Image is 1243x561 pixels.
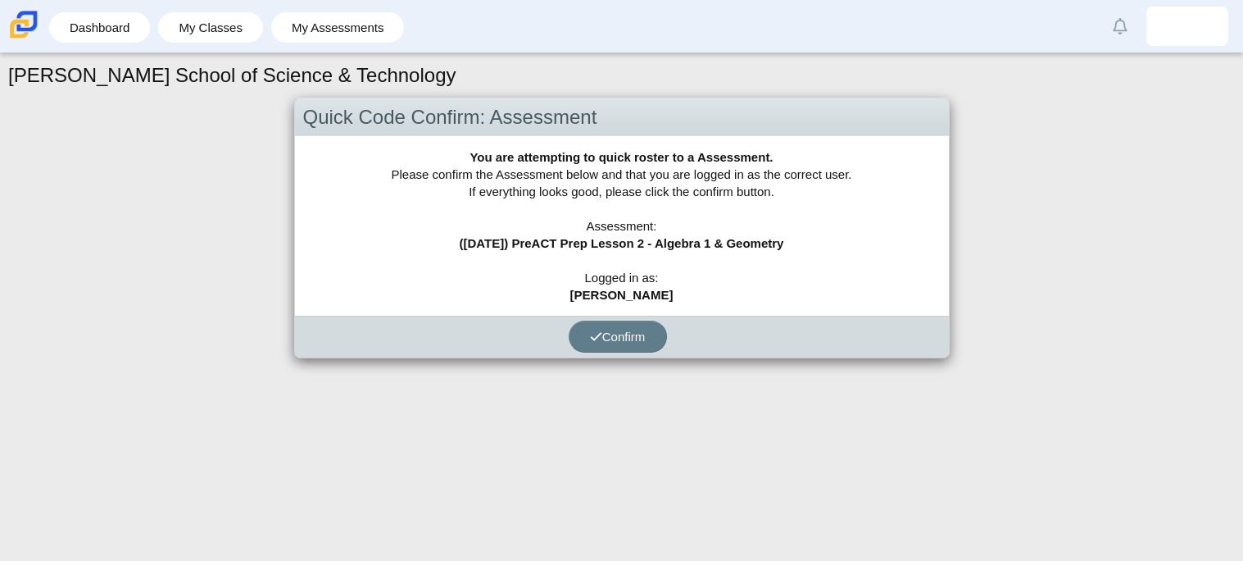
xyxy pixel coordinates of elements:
a: Dashboard [57,12,142,43]
b: ([DATE]) PreACT Prep Lesson 2 - Algebra 1 & Geometry [460,236,784,250]
div: Please confirm the Assessment below and that you are logged in as the correct user. If everything... [295,136,949,316]
a: christopher.randal.EZwbYq [1146,7,1228,46]
a: Alerts [1102,8,1138,44]
a: Carmen School of Science & Technology [7,30,41,44]
b: [PERSON_NAME] [570,288,674,302]
button: Confirm [569,321,667,353]
div: Quick Code Confirm: Assessment [295,98,949,137]
a: My Assessments [279,12,397,43]
img: Carmen School of Science & Technology [7,7,41,42]
h1: [PERSON_NAME] School of Science & Technology [8,62,456,89]
span: Confirm [590,330,646,344]
a: My Classes [166,12,255,43]
img: christopher.randal.EZwbYq [1174,13,1200,39]
b: You are attempting to quick roster to a Assessment. [470,150,773,164]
